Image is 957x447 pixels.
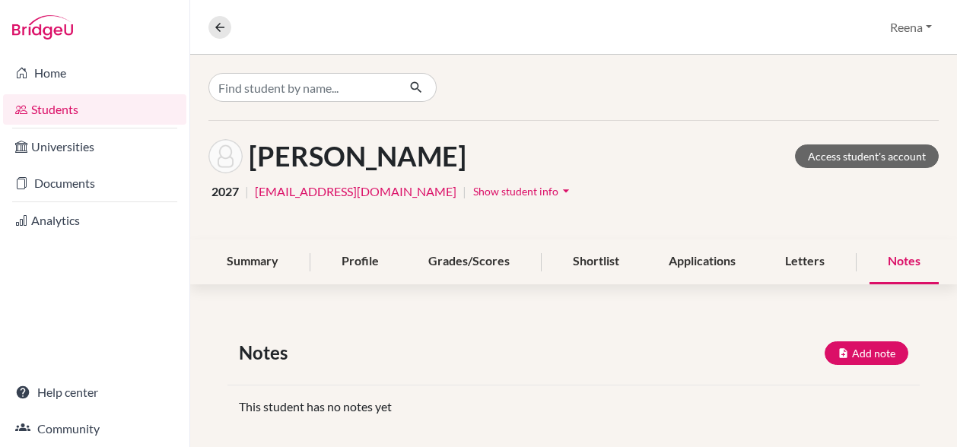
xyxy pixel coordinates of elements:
[255,182,456,201] a: [EMAIL_ADDRESS][DOMAIN_NAME]
[208,239,297,284] div: Summary
[3,94,186,125] a: Students
[472,179,574,203] button: Show student infoarrow_drop_down
[650,239,754,284] div: Applications
[555,239,637,284] div: Shortlist
[825,341,908,365] button: Add note
[463,182,466,201] span: |
[767,239,843,284] div: Letters
[208,73,397,102] input: Find student by name...
[3,377,186,407] a: Help center
[208,139,243,173] img: Mohammad Faaz's avatar
[473,185,558,198] span: Show student info
[211,182,239,201] span: 2027
[870,239,939,284] div: Notes
[239,339,294,366] span: Notes
[323,239,397,284] div: Profile
[410,239,528,284] div: Grades/Scores
[227,398,920,416] div: This student has no notes yet
[883,13,939,42] button: Reena
[558,183,574,198] i: arrow_drop_down
[12,15,73,40] img: Bridge-U
[3,168,186,198] a: Documents
[795,144,939,168] a: Access student's account
[3,132,186,162] a: Universities
[249,140,466,173] h1: [PERSON_NAME]
[3,414,186,444] a: Community
[3,205,186,236] a: Analytics
[3,58,186,88] a: Home
[245,182,249,201] span: |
